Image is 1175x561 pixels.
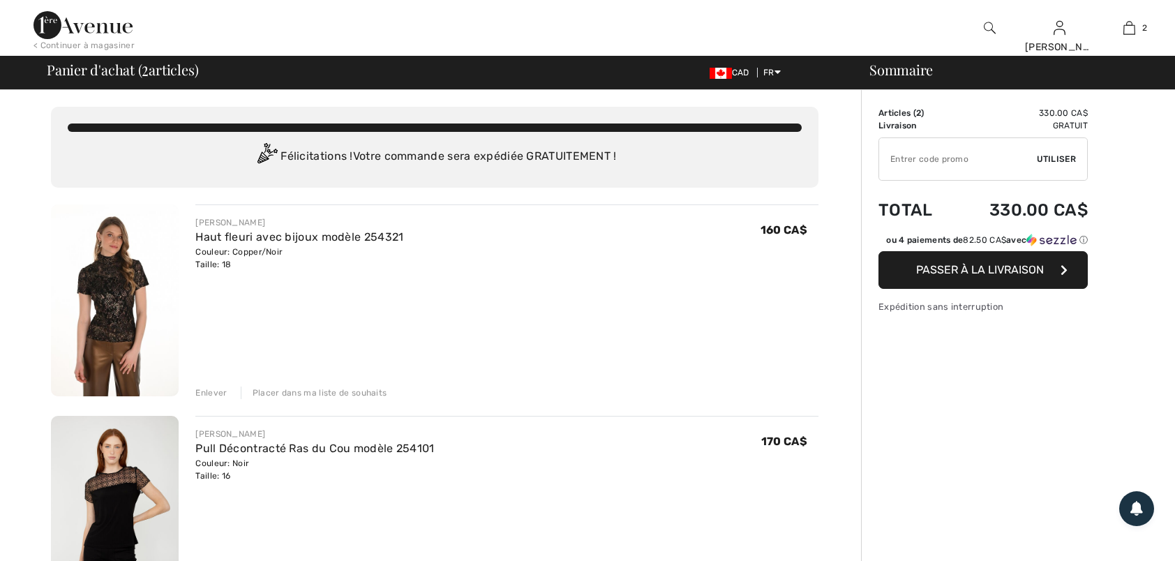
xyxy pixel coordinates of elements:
img: Sezzle [1026,234,1077,246]
div: Couleur: Copper/Noir Taille: 18 [195,246,403,271]
div: [PERSON_NAME] [195,428,434,440]
td: Articles ( ) [878,107,952,119]
span: Passer à la livraison [916,263,1044,276]
button: Passer à la livraison [878,251,1088,289]
a: Pull Décontracté Ras du Cou modèle 254101 [195,442,434,455]
div: Félicitations ! Votre commande sera expédiée GRATUITEMENT ! [68,143,802,171]
img: Mon panier [1123,20,1135,36]
span: Panier d'achat ( articles) [47,63,198,77]
td: Gratuit [952,119,1088,132]
td: 330.00 CA$ [952,107,1088,119]
span: FR [763,68,781,77]
input: Code promo [879,138,1037,180]
div: Enlever [195,387,227,399]
img: 1ère Avenue [33,11,133,39]
td: Livraison [878,119,952,132]
img: Congratulation2.svg [253,143,280,171]
div: Placer dans ma liste de souhaits [241,387,387,399]
span: 2 [1142,22,1147,34]
span: 2 [916,108,921,118]
img: Mes infos [1054,20,1065,36]
a: 2 [1095,20,1163,36]
div: [PERSON_NAME] [1025,40,1093,54]
div: Expédition sans interruption [878,300,1088,313]
td: 330.00 CA$ [952,186,1088,234]
div: [PERSON_NAME] [195,216,403,229]
a: Se connecter [1054,21,1065,34]
span: 160 CA$ [761,223,807,237]
a: Haut fleuri avec bijoux modèle 254321 [195,230,403,244]
img: recherche [984,20,996,36]
span: 82.50 CA$ [963,235,1006,245]
div: Sommaire [853,63,1167,77]
span: CAD [710,68,755,77]
div: Couleur: Noir Taille: 16 [195,457,434,482]
div: < Continuer à magasiner [33,39,135,52]
img: Canadian Dollar [710,68,732,79]
span: 170 CA$ [761,435,807,448]
img: Haut fleuri avec bijoux modèle 254321 [51,204,179,396]
span: 2 [142,59,149,77]
div: ou 4 paiements de avec [886,234,1088,246]
td: Total [878,186,952,234]
span: Utiliser [1037,153,1076,165]
div: ou 4 paiements de82.50 CA$avecSezzle Cliquez pour en savoir plus sur Sezzle [878,234,1088,251]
